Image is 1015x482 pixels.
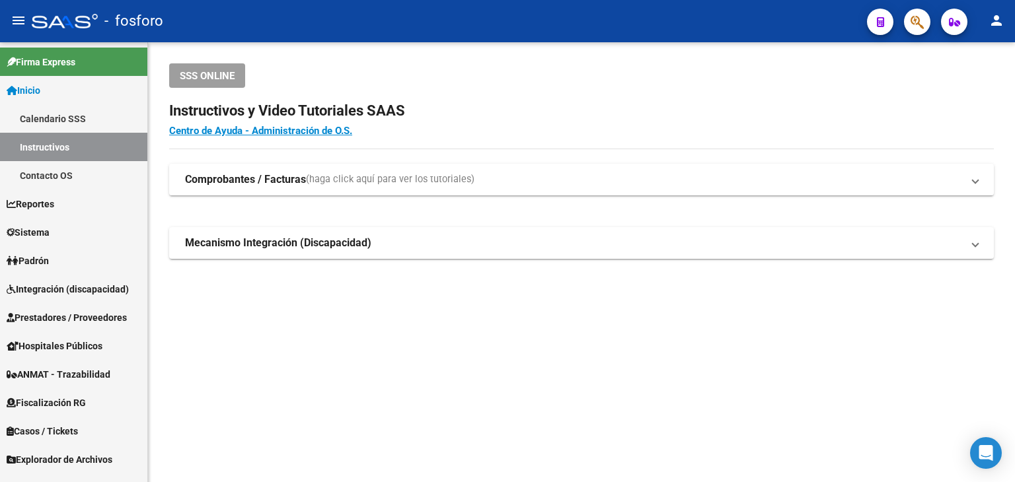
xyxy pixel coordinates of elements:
mat-expansion-panel-header: Mecanismo Integración (Discapacidad) [169,227,994,259]
strong: Comprobantes / Facturas [185,172,306,187]
span: - fosforo [104,7,163,36]
span: Fiscalización RG [7,396,86,410]
span: Firma Express [7,55,75,69]
button: SSS ONLINE [169,63,245,88]
div: Open Intercom Messenger [970,437,1002,469]
span: Explorador de Archivos [7,452,112,467]
span: Hospitales Públicos [7,339,102,353]
span: SSS ONLINE [180,70,235,82]
mat-icon: menu [11,13,26,28]
span: Casos / Tickets [7,424,78,438]
span: Prestadores / Proveedores [7,310,127,325]
span: Sistema [7,225,50,240]
strong: Mecanismo Integración (Discapacidad) [185,236,371,250]
span: Reportes [7,197,54,211]
a: Centro de Ayuda - Administración de O.S. [169,125,352,137]
mat-icon: person [989,13,1004,28]
span: Inicio [7,83,40,98]
mat-expansion-panel-header: Comprobantes / Facturas(haga click aquí para ver los tutoriales) [169,164,994,195]
span: (haga click aquí para ver los tutoriales) [306,172,474,187]
h2: Instructivos y Video Tutoriales SAAS [169,98,994,123]
span: Padrón [7,254,49,268]
span: ANMAT - Trazabilidad [7,367,110,382]
span: Integración (discapacidad) [7,282,129,296]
